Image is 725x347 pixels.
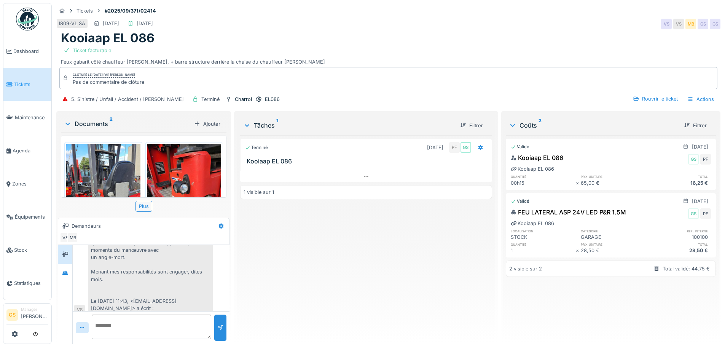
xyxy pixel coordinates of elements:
[13,147,48,154] span: Agenda
[511,179,576,187] div: 00h15
[3,200,51,233] a: Équipements
[700,154,711,165] div: PF
[201,96,220,103] div: Terminé
[14,246,48,254] span: Stock
[67,232,78,243] div: MB
[576,247,581,254] div: ×
[630,94,681,104] div: Rouvrir le ticket
[235,96,252,103] div: Charroi
[511,153,563,162] div: Kooiaap EL 086
[646,229,711,233] h6: ref. interne
[646,242,711,247] h6: total
[692,143,708,150] div: [DATE]
[73,78,144,86] div: Pas de commentaire de clôture
[3,267,51,300] a: Statistiques
[265,96,280,103] div: EL086
[511,144,529,150] div: Validé
[511,198,529,205] div: Validé
[12,180,48,187] span: Zones
[710,19,720,29] div: GS
[581,242,646,247] h6: prix unitaire
[247,158,488,165] h3: Kooiaap EL 086
[673,19,684,29] div: VS
[3,167,51,200] a: Zones
[6,309,18,321] li: GS
[73,47,111,54] div: Ticket facturable
[245,144,268,151] div: Terminé
[646,179,711,187] div: 16,25 €
[61,31,155,45] h1: Kooiaap EL 086
[449,142,460,153] div: PF
[21,307,48,323] li: [PERSON_NAME]
[6,307,48,325] a: GS Manager[PERSON_NAME]
[59,20,85,27] div: I809-VL SA
[3,134,51,167] a: Agenda
[457,120,486,131] div: Filtrer
[102,7,159,14] strong: #2025/09/371/02414
[103,20,119,27] div: [DATE]
[13,48,48,55] span: Dashboard
[3,233,51,267] a: Stock
[581,229,646,233] h6: catégorie
[66,144,140,243] img: x0zuq6kon3rjfdhg9d8obthbp072
[243,121,454,130] div: Tâches
[581,233,646,241] div: GARAGE
[427,144,443,151] div: [DATE]
[137,20,153,27] div: [DATE]
[661,19,672,29] div: VS
[15,213,48,221] span: Équipements
[191,119,223,129] div: Ajouter
[646,247,711,254] div: 28,50 €
[3,68,51,101] a: Tickets
[16,8,39,30] img: Badge_color-CXgf-gQk.svg
[73,72,135,78] div: Clôturé le [DATE] par [PERSON_NAME]
[700,208,711,219] div: PF
[698,19,708,29] div: GS
[3,101,51,134] a: Maintenance
[511,165,554,173] div: Kooiaap EL 086
[60,232,70,243] div: VS
[509,265,542,272] div: 2 visible sur 2
[64,119,191,128] div: Documents
[511,247,576,254] div: 1
[276,121,278,130] sup: 1
[76,7,93,14] div: Tickets
[681,120,710,131] div: Filtrer
[581,247,646,254] div: 28,50 €
[14,280,48,287] span: Statistiques
[74,305,85,315] div: VS
[692,198,708,205] div: [DATE]
[61,46,716,66] div: Feux gabarit côté chauffeur [PERSON_NAME], + barre structure derrière la chaise du chauffeur [PER...
[646,233,711,241] div: 100100
[539,121,542,130] sup: 2
[71,96,184,103] div: 5. Sinistre / Unfall / Accident / [PERSON_NAME]
[581,174,646,179] h6: prix unitaire
[576,179,581,187] div: ×
[688,154,699,165] div: GS
[511,220,554,227] div: Kooiaap EL 086
[460,142,471,153] div: GS
[244,189,274,196] div: 1 visible sur 1
[684,94,717,105] div: Actions
[147,144,221,243] img: 74p4a2oxzl1csdql9mm909f702l6
[511,208,626,217] div: FEU LATERAL ASP 24V LED P&R 1.5M
[511,174,576,179] h6: quantité
[72,222,101,230] div: Demandeurs
[511,229,576,233] h6: localisation
[135,201,152,212] div: Plus
[21,307,48,312] div: Manager
[110,119,113,128] sup: 2
[688,208,699,219] div: GS
[3,35,51,68] a: Dashboard
[509,121,678,130] div: Coûts
[646,174,711,179] h6: total
[14,81,48,88] span: Tickets
[511,242,576,247] h6: quantité
[511,233,576,241] div: STOCK
[663,265,710,272] div: Total validé: 44,75 €
[15,114,48,121] span: Maintenance
[685,19,696,29] div: MB
[581,179,646,187] div: 65,00 €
